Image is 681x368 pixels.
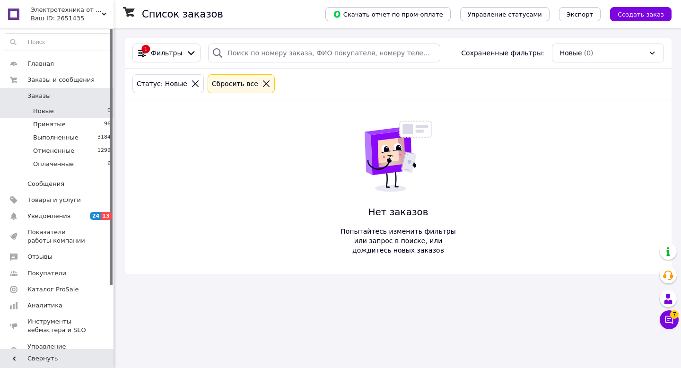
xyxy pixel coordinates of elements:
[618,11,664,18] span: Создать заказ
[33,160,74,168] span: Оплаченные
[336,227,461,255] span: Попытайтесь изменить фильтры или запрос в поиске, или дождитесь новых заказов
[104,120,111,129] span: 96
[208,44,440,62] input: Поиск по номеру заказа, ФИО покупателя, номеру телефона, Email, номеру накладной
[27,317,87,334] span: Инструменты вебмастера и SEO
[560,48,582,58] span: Новые
[27,269,66,278] span: Покупатели
[31,6,102,14] span: Электротехника от Производителя Sales-DC
[33,120,66,129] span: Принятые
[27,253,52,261] span: Отзывы
[584,49,594,57] span: (0)
[33,147,74,155] span: Отмененные
[27,301,62,310] span: Аналитика
[135,79,189,89] div: Статус: Новые
[660,310,679,329] button: Чат с покупателем7
[27,180,64,188] span: Сообщения
[107,107,111,115] span: 0
[27,342,87,359] span: Управление сайтом
[107,160,111,168] span: 6
[670,310,679,319] span: 7
[101,212,112,220] span: 13
[461,48,544,58] span: Сохраненные фильтры:
[210,79,260,89] div: Сбросить все
[601,10,672,18] a: Создать заказ
[559,7,601,21] button: Экспорт
[27,196,81,204] span: Товары и услуги
[33,107,54,115] span: Новые
[31,14,113,23] div: Ваш ID: 2651435
[27,228,87,245] span: Показатели работы компании
[468,11,542,18] span: Управление статусами
[5,34,111,51] input: Поиск
[97,147,111,155] span: 1299
[142,9,223,20] h1: Список заказов
[333,10,443,18] span: Скачать отчет по пром-оплате
[27,212,70,220] span: Уведомления
[460,7,550,21] button: Управление статусами
[97,133,111,142] span: 3184
[27,92,51,100] span: Заказы
[151,48,182,58] span: Фильтры
[325,7,451,21] button: Скачать отчет по пром-оплате
[610,7,672,21] button: Создать заказ
[27,76,95,84] span: Заказы и сообщения
[27,60,54,68] span: Главная
[90,212,101,220] span: 24
[567,11,593,18] span: Экспорт
[27,285,79,294] span: Каталог ProSale
[336,205,461,219] span: Нет заказов
[33,133,79,142] span: Выполненные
